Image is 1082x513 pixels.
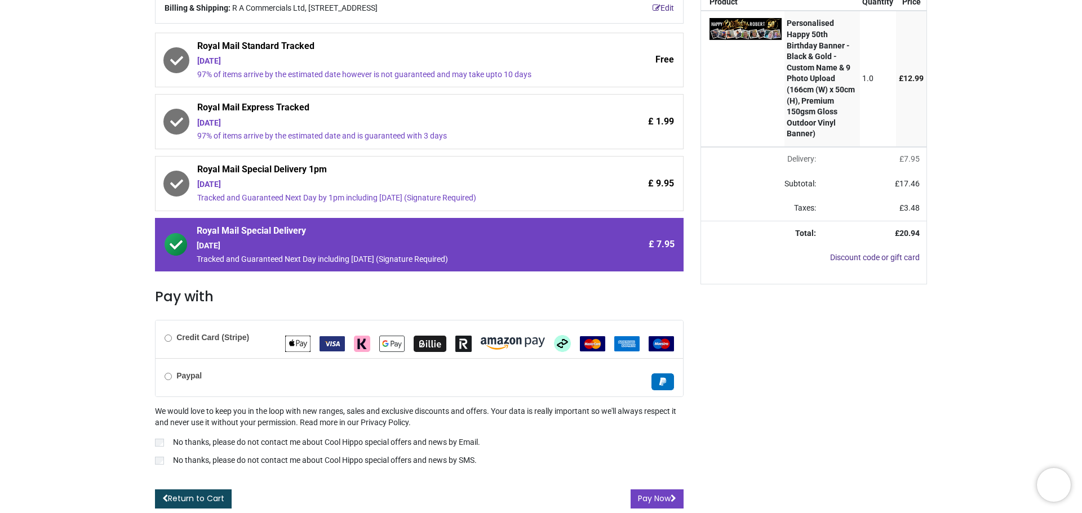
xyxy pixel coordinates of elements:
[414,338,446,347] span: Billie
[648,115,674,128] span: £ 1.99
[197,56,579,67] div: [DATE]
[173,437,480,448] p: No thanks, please do not contact me about Cool Hippo special offers and news by Email.
[232,3,378,14] span: R A Commercials Ltd, [STREET_ADDRESS]
[354,336,370,352] img: Klarna
[155,457,164,465] input: No thanks, please do not contact me about Cool Hippo special offers and news by SMS.
[903,74,924,83] span: 12.99
[197,240,579,252] div: [DATE]
[787,19,855,138] strong: Personalised Happy 50th Birthday Banner - Black & Gold - Custom Name & 9 Photo Upload (166cm (W) ...
[830,253,920,262] a: Discount code or gift card
[320,338,345,347] span: VISA
[173,455,477,466] p: No thanks, please do not contact me about Cool Hippo special offers and news by SMS.
[285,336,311,352] img: Apple Pay
[320,336,345,351] img: VISA
[197,225,579,240] span: Royal Mail Special Delivery
[165,334,172,342] input: Credit Card (Stripe)
[651,373,674,390] img: Paypal
[354,338,370,347] span: Klarna
[554,338,571,347] span: Afterpay Clearpay
[904,203,920,212] span: 3.48
[580,336,605,351] img: MasterCard
[197,179,579,190] div: [DATE]
[165,373,172,380] input: Paypal
[414,336,446,352] img: Billie
[709,18,782,40] img: sdsWynAAAAAElFTkSuQmCC
[899,229,920,238] span: 20.94
[899,154,920,163] span: £
[197,40,579,56] span: Royal Mail Standard Tracked
[904,154,920,163] span: 7.95
[614,338,640,347] span: American Express
[580,338,605,347] span: MasterCard
[648,177,674,190] span: £ 9.95
[197,163,579,179] span: Royal Mail Special Delivery 1pm
[197,101,579,117] span: Royal Mail Express Tracked
[554,335,571,352] img: Afterpay Clearpay
[899,179,920,188] span: 17.46
[895,179,920,188] span: £
[631,489,684,508] button: Pay Now
[155,406,684,468] div: We would love to keep you in the loop with new ranges, sales and exclusive discounts and offers. ...
[455,336,472,352] img: Revolut Pay
[379,338,405,347] span: Google Pay
[649,238,675,251] span: £ 7.95
[701,172,823,197] td: Subtotal:
[701,196,823,221] td: Taxes:
[795,229,816,238] strong: Total:
[165,3,230,12] b: Billing & Shipping:
[481,338,545,347] span: Amazon Pay
[899,74,924,83] span: £
[379,336,405,352] img: Google Pay
[899,203,920,212] span: £
[155,287,684,306] h3: Pay with
[197,69,579,81] div: 97% of items arrive by the estimated date however is not guaranteed and may take upto 10 days
[155,489,232,508] a: Return to Cart
[653,3,674,14] a: Edit
[701,147,823,172] td: Delivery will be updated after choosing a new delivery method
[197,193,579,204] div: Tracked and Guaranteed Next Day by 1pm including [DATE] (Signature Required)
[649,338,674,347] span: Maestro
[455,338,472,347] span: Revolut Pay
[176,371,202,380] b: Paypal
[649,336,674,351] img: Maestro
[655,53,674,66] span: Free
[285,338,311,347] span: Apple Pay
[862,73,893,84] div: 1.0
[614,336,640,351] img: American Express
[651,377,674,386] span: Paypal
[197,254,579,265] div: Tracked and Guaranteed Next Day including [DATE] (Signature Required)
[895,229,920,238] strong: £
[176,333,249,342] b: Credit Card (Stripe)
[1037,468,1071,502] iframe: Brevo live chat
[481,337,545,350] img: Amazon Pay
[197,118,579,129] div: [DATE]
[197,131,579,142] div: 97% of items arrive by the estimated date and is guaranteed with 3 days
[155,439,164,447] input: No thanks, please do not contact me about Cool Hippo special offers and news by Email.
